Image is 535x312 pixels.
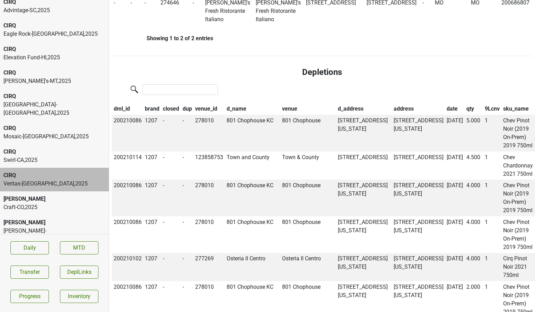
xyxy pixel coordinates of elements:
td: [DATE] [445,115,465,151]
th: dup: activate to sort column ascending [181,103,194,115]
td: [DATE] [445,216,465,253]
div: CIRQ [3,171,105,180]
div: Swirl-CA , 2025 [3,156,105,164]
td: 801 Chophouse KC [225,115,281,151]
th: sku_name: activate to sort column ascending [501,103,535,115]
td: 801 Chophouse [281,115,336,151]
td: [STREET_ADDRESS][US_STATE] [392,115,445,151]
td: 200210086 [112,115,143,151]
td: [STREET_ADDRESS][US_STATE] [336,216,392,253]
td: - [181,253,194,281]
td: 4.000 [465,180,483,216]
div: Craft-CO , 2025 [3,203,105,211]
td: Town & County [281,151,336,180]
td: 4.500 [465,151,483,180]
th: dml_id: activate to sort column ascending [112,103,143,115]
div: Eagle Rock-[GEOGRAPHIC_DATA] , 2025 [3,30,105,38]
th: venue_id: activate to sort column ascending [193,103,225,115]
td: - [181,180,194,216]
td: 5.000 [465,115,483,151]
td: 1 [483,216,502,253]
th: date: activate to sort column ascending [445,103,465,115]
div: Mosaic-[GEOGRAPHIC_DATA] , 2025 [3,132,105,141]
div: [PERSON_NAME] [3,218,105,227]
div: [GEOGRAPHIC_DATA]-[GEOGRAPHIC_DATA] , 2025 [3,101,105,117]
td: - [181,216,194,253]
td: 1207 [143,180,161,216]
td: [STREET_ADDRESS] [336,151,392,180]
td: Chev Chardonnay 2021 750ml [501,151,535,180]
td: 1207 [143,253,161,281]
div: Veritas-[GEOGRAPHIC_DATA] , 2025 [3,180,105,188]
td: 1 [483,115,502,151]
td: 1 [483,253,502,281]
td: 4.000 [465,216,483,253]
td: 1 [483,151,502,180]
td: 278010 [193,216,225,253]
div: [PERSON_NAME]'s-MT , 2025 [3,77,105,85]
td: [STREET_ADDRESS] [392,151,445,180]
div: CIRQ [3,45,105,53]
td: 278010 [193,115,225,151]
td: 801 Chophouse KC [225,180,281,216]
td: 801 Chophouse [281,180,336,216]
td: [DATE] [445,253,465,281]
th: address: activate to sort column ascending [392,103,445,115]
td: 277269 [193,253,225,281]
div: CIRQ [3,148,105,156]
td: 200210086 [112,180,143,216]
td: 801 Chophouse [281,216,336,253]
th: 9Lcnv: activate to sort column ascending [483,103,502,115]
a: Progress [10,290,49,303]
td: - [181,151,194,180]
div: [PERSON_NAME]-[GEOGRAPHIC_DATA] , 2025 [3,227,105,243]
td: Cirq Pinot Noir 2021 750ml [501,253,535,281]
th: closed: activate to sort column ascending [161,103,181,115]
td: Chev Pinot Noir (2019 On-Prem) 2019 750ml [501,180,535,216]
td: [STREET_ADDRESS][US_STATE] [336,253,392,281]
div: CIRQ [3,21,105,30]
a: MTD [60,241,98,254]
div: [PERSON_NAME] [3,195,105,203]
td: - [161,151,181,180]
td: 1207 [143,216,161,253]
td: 200210114 [112,151,143,180]
td: [STREET_ADDRESS][US_STATE] [392,180,445,216]
td: Chev Pinot Noir (2019 On-Prem) 2019 750ml [501,216,535,253]
td: Town and County [225,151,281,180]
td: 1207 [143,151,161,180]
th: d_name: activate to sort column ascending [225,103,281,115]
td: - [161,216,181,253]
td: 1 [483,180,502,216]
a: Daily [10,241,49,254]
td: Osteria Il Centro [225,253,281,281]
div: CIRQ [3,92,105,101]
div: Advintage-SC , 2025 [3,6,105,15]
td: 123858753 [193,151,225,180]
td: 278010 [193,180,225,216]
a: Inventory [60,290,98,303]
td: - [161,180,181,216]
td: [STREET_ADDRESS][US_STATE] [392,216,445,253]
td: [DATE] [445,151,465,180]
td: Chev Pinot Noir (2019 On-Prem) 2019 750ml [501,115,535,151]
div: Elevation Fund-HI , 2025 [3,53,105,62]
button: DeplLinks [60,266,98,279]
td: 4.000 [465,253,483,281]
button: Transfer [10,266,49,279]
td: 200210102 [112,253,143,281]
th: venue: activate to sort column ascending [281,103,336,115]
td: 200210086 [112,216,143,253]
td: [STREET_ADDRESS][US_STATE] [392,253,445,281]
td: [DATE] [445,180,465,216]
td: - [161,115,181,151]
td: [STREET_ADDRESS][US_STATE] [336,180,392,216]
td: - [181,115,194,151]
td: 1207 [143,115,161,151]
div: CIRQ [3,124,105,132]
td: - [161,253,181,281]
td: Osteria Il Centro [281,253,336,281]
th: brand: activate to sort column ascending [143,103,161,115]
div: CIRQ [3,69,105,77]
td: [STREET_ADDRESS][US_STATE] [336,115,392,151]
